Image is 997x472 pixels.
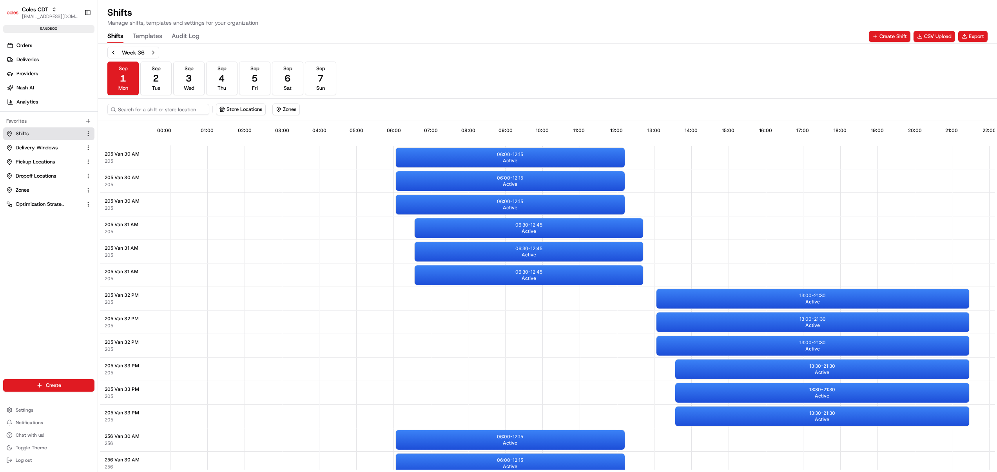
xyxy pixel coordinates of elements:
button: [EMAIL_ADDRESS][DOMAIN_NAME] [22,13,78,20]
span: 256 [105,440,113,447]
button: 205 [105,346,113,352]
span: Active [503,205,517,211]
p: 13:00 - 21:30 [799,339,826,346]
span: Sep [316,65,325,72]
span: 205 Van 32 PM [105,316,139,322]
span: 22:00 [982,127,996,134]
span: Active [815,393,829,399]
a: Delivery Windows [6,144,82,151]
button: 205 [105,323,113,329]
span: 16:00 [759,127,772,134]
span: Tue [152,85,160,92]
span: Sep [152,65,161,72]
button: CSV Upload [914,31,955,42]
span: 256 Van 30 AM [105,433,140,439]
span: 3 [186,72,192,85]
button: Settings [3,405,94,416]
span: Sep [283,65,292,72]
button: Zones [272,103,300,115]
a: Shifts [6,130,82,137]
span: 205 [105,182,113,188]
a: Nash AI [3,82,98,94]
span: Settings [16,407,33,413]
span: 15:00 [722,127,734,134]
span: Chat with us! [16,432,44,438]
span: Shifts [16,130,29,137]
button: Sep7Sun [305,62,336,95]
span: 205 [105,393,113,399]
a: Analytics [3,96,98,108]
div: Week 36 [122,49,145,56]
p: 13:30 - 21:30 [809,363,835,369]
span: Dropoff Locations [16,172,56,180]
button: 205 [105,229,113,235]
button: Toggle Theme [3,442,94,453]
span: 205 Van 32 PM [105,292,139,298]
span: Sep [218,65,227,72]
span: 1 [120,72,126,85]
span: 205 Van 30 AM [105,151,140,157]
span: Active [503,158,517,164]
span: Nash AI [16,84,34,91]
span: 07:00 [424,127,438,134]
span: 06:00 [387,127,401,134]
p: 13:30 - 21:30 [809,387,835,393]
button: Dropoff Locations [3,170,94,182]
span: Thu [218,85,226,92]
span: 14:00 [685,127,698,134]
button: Optimization Strategy [3,198,94,211]
button: Store Locations [216,104,265,115]
button: Create Shift [869,31,910,42]
span: 5 [252,72,258,85]
button: Coles CDTColes CDT[EMAIL_ADDRESS][DOMAIN_NAME] [3,3,81,22]
p: 06:30 - 12:45 [515,245,542,252]
button: 205 [105,370,113,376]
p: 06:00 - 12:15 [497,434,523,440]
span: Active [522,228,536,234]
span: 205 Van 33 PM [105,363,139,369]
span: 205 [105,158,113,164]
span: 7 [317,72,324,85]
span: 4 [219,72,225,85]
span: Active [805,346,820,352]
span: 08:00 [461,127,475,134]
span: 205 Van 30 AM [105,198,140,204]
a: Orders [3,39,98,52]
span: 03:00 [275,127,289,134]
h1: Shifts [107,6,258,19]
span: Providers [16,70,38,77]
span: 205 Van 31 AM [105,221,138,228]
span: Active [503,181,517,187]
span: 02:00 [238,127,252,134]
span: Active [503,440,517,446]
p: 06:00 - 12:15 [497,175,523,181]
span: 09:00 [498,127,513,134]
button: Shifts [3,127,94,140]
span: 04:00 [312,127,326,134]
p: 06:30 - 12:45 [515,269,542,275]
button: 205 [105,299,113,305]
span: 10:00 [536,127,549,134]
span: 6 [285,72,291,85]
button: Chat with us! [3,430,94,441]
span: Deliveries [16,56,39,63]
span: Active [815,416,829,423]
button: Sep2Tue [140,62,172,95]
span: Notifications [16,419,43,426]
span: Log out [16,457,32,463]
img: Coles CDT [6,6,19,19]
button: Sep5Fri [239,62,270,95]
span: Delivery Windows [16,144,58,151]
button: Create [3,379,94,392]
a: Optimization Strategy [6,201,82,208]
button: Sep1Mon [107,62,139,95]
p: 06:30 - 12:45 [515,222,542,228]
span: 05:00 [350,127,363,134]
button: 205 [105,252,113,258]
span: 17:00 [796,127,809,134]
p: 06:00 - 12:15 [497,457,523,463]
button: Log out [3,455,94,466]
span: Active [522,252,536,258]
